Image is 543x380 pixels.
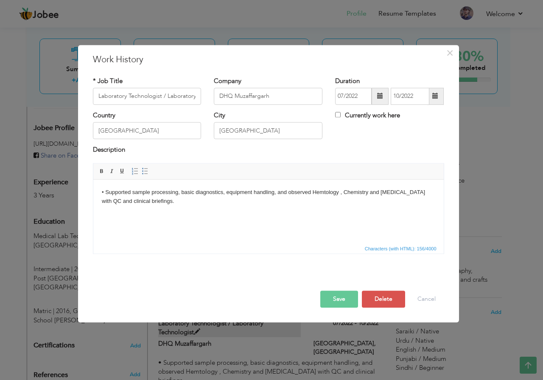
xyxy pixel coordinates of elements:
[409,291,444,308] button: Cancel
[335,77,360,86] label: Duration
[130,166,140,176] a: Insert/Remove Numbered List
[214,111,225,120] label: City
[93,111,115,120] label: Country
[320,291,358,308] button: Save
[140,166,150,176] a: Insert/Remove Bulleted List
[93,53,444,66] h3: Work History
[93,180,444,243] iframe: Rich Text Editor, workEditor
[446,45,453,61] span: ×
[362,291,405,308] button: Delete
[335,88,372,105] input: From
[335,112,341,117] input: Currently work here
[363,245,438,252] span: Characters (with HTML): 156/4000
[391,88,429,105] input: Present
[443,46,457,60] button: Close
[93,146,125,155] label: Description
[97,166,106,176] a: Bold
[93,77,123,86] label: * Job Title
[363,245,439,252] div: Statistics
[214,77,241,86] label: Company
[335,111,400,120] label: Currently work here
[107,166,117,176] a: Italic
[118,166,127,176] a: Underline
